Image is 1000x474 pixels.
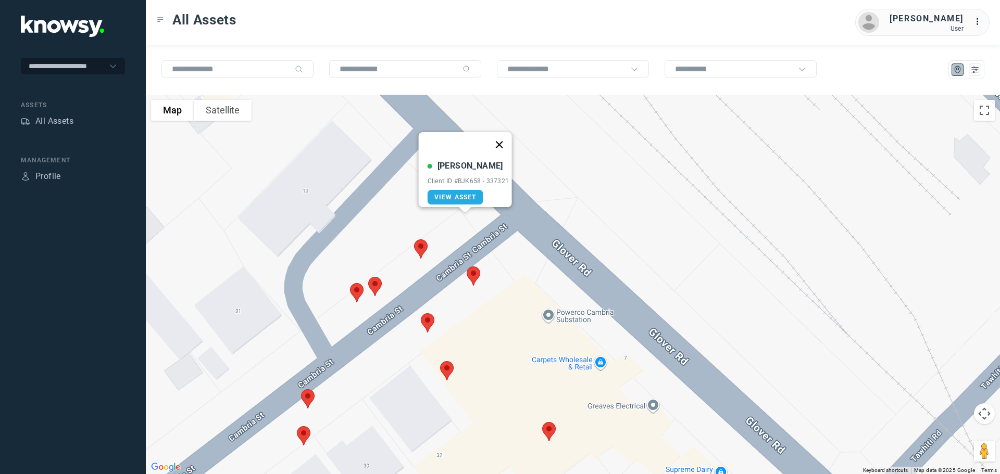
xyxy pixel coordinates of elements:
[981,467,997,473] a: Terms
[890,25,964,32] div: User
[21,117,30,126] div: Assets
[21,100,125,110] div: Assets
[858,12,879,33] img: avatar.png
[428,190,483,204] a: View Asset
[151,100,194,121] button: Show street map
[974,18,985,25] tspan: ...
[194,100,252,121] button: Show satellite imagery
[863,467,908,474] button: Keyboard shortcuts
[974,16,986,28] div: :
[890,12,964,25] div: [PERSON_NAME]
[486,132,511,157] button: Close
[974,403,995,424] button: Map camera controls
[974,100,995,121] button: Toggle fullscreen view
[21,156,125,165] div: Management
[974,16,986,30] div: :
[35,170,61,183] div: Profile
[953,65,963,74] div: Map
[35,115,73,127] div: All Assets
[148,460,183,474] img: Google
[463,65,471,73] div: Search
[157,16,164,23] div: Toggle Menu
[21,115,73,127] a: AssetsAll Assets
[172,10,236,29] span: All Assets
[21,170,61,183] a: ProfileProfile
[21,172,30,181] div: Profile
[428,177,509,185] div: Client ID #BJK658 - 337321
[295,65,303,73] div: Search
[914,467,975,473] span: Map data ©2025 Google
[438,160,503,172] div: [PERSON_NAME]
[970,65,980,74] div: List
[434,194,477,201] span: View Asset
[974,441,995,462] button: Drag Pegman onto the map to open Street View
[21,16,104,37] img: Application Logo
[148,460,183,474] a: Open this area in Google Maps (opens a new window)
